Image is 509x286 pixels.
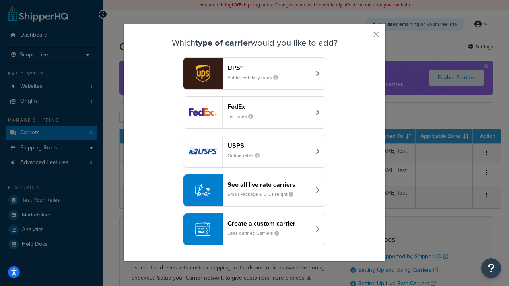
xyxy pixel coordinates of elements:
small: List rates [227,113,259,120]
h3: Which would you like to add? [144,38,365,48]
img: icon-carrier-liverate-becf4550.svg [195,183,210,198]
button: fedEx logoFedExList rates [183,96,326,129]
small: Online rates [227,152,266,159]
img: ups logo [183,58,222,89]
header: UPS® [227,64,311,71]
header: FedEx [227,103,311,110]
button: Create a custom carrierUser-defined Carriers [183,213,326,245]
img: icon-carrier-custom-c93b8a24.svg [195,222,210,237]
small: Small Package & LTL Freight [227,191,300,198]
header: See all live rate carriers [227,181,311,188]
button: ups logoUPS®Published daily rates [183,57,326,90]
img: usps logo [183,135,222,167]
strong: type of carrier [195,36,251,49]
button: Open Resource Center [481,258,501,278]
header: USPS [227,142,311,149]
img: fedEx logo [183,97,222,128]
button: usps logoUSPSOnline rates [183,135,326,168]
small: User-defined Carriers [227,230,286,237]
button: See all live rate carriersSmall Package & LTL Freight [183,174,326,207]
small: Published daily rates [227,74,284,81]
header: Create a custom carrier [227,220,311,227]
